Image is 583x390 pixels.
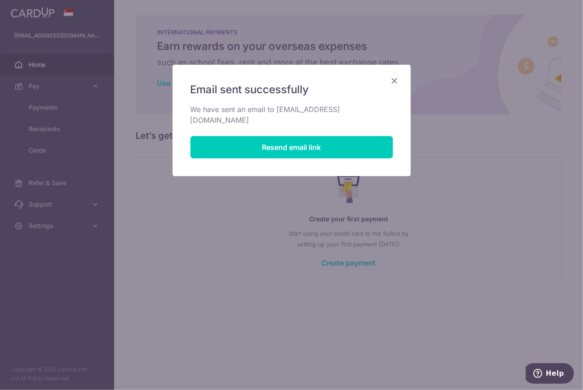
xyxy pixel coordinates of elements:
button: Close [389,75,400,86]
p: We have sent an email to [EMAIL_ADDRESS][DOMAIN_NAME] [190,104,393,125]
iframe: Opens a widget where you can find more information [526,363,574,386]
button: Resend email link [190,136,393,158]
span: Email sent successfully [190,83,309,97]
